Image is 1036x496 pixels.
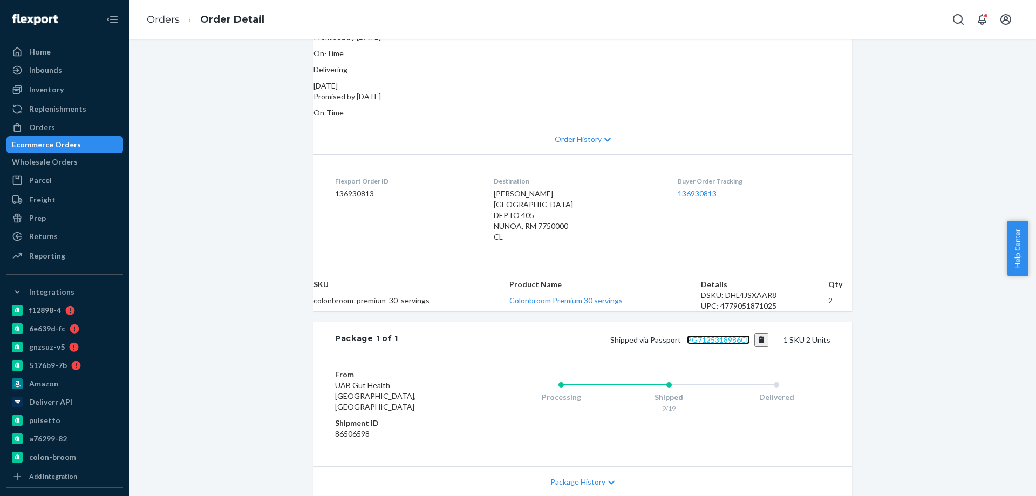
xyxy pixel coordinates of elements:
a: 6e639d-fc [6,320,123,337]
div: Reporting [29,250,65,261]
span: UAB Gut Health [GEOGRAPHIC_DATA], [GEOGRAPHIC_DATA] [335,381,416,411]
button: Help Center [1007,221,1028,276]
dd: 136930813 [335,188,476,199]
p: On-Time [313,107,852,118]
p: Promised by [DATE] [313,91,852,102]
div: UPC: 4779051871025 [701,301,828,311]
div: Processing [507,392,615,403]
a: Orders [6,119,123,136]
div: Integrations [29,287,74,297]
a: Orders [147,13,180,25]
span: Order History [555,134,602,145]
a: Parcel [6,172,123,189]
a: Home [6,43,123,60]
div: Deliverr API [29,397,72,407]
div: Replenishments [29,104,86,114]
a: Replenishments [6,100,123,118]
div: a76299-82 [29,433,67,444]
td: colonbroom_premium_30_servings [313,290,509,311]
div: 9/19 [615,404,723,413]
div: pulsetto [29,415,60,426]
a: 5176b9-7b [6,357,123,374]
dt: Buyer Order Tracking [678,176,830,186]
a: a76299-82 [6,430,123,447]
div: Inbounds [29,65,62,76]
button: Integrations [6,283,123,301]
a: Inbounds [6,62,123,79]
a: f12898-4 [6,302,123,319]
div: 1 SKU 2 Units [398,333,830,347]
span: Package History [550,477,605,487]
div: Package 1 of 1 [335,333,398,347]
a: Colonbroom Premium 30 servings [509,296,623,305]
a: Ecommerce Orders [6,136,123,153]
th: Details [701,279,828,290]
div: Home [29,46,51,57]
div: 5176b9-7b [29,360,67,371]
a: Returns [6,228,123,245]
div: colon-broom [29,452,76,463]
a: Deliverr API [6,393,123,411]
div: Delivered [723,392,830,403]
div: DSKU: DHL4JSXAAR8 [701,290,828,301]
a: Amazon [6,375,123,392]
a: gnzsuz-v5 [6,338,123,356]
button: Open notifications [971,9,993,30]
button: Close Navigation [101,9,123,30]
div: Wholesale Orders [12,157,78,167]
button: Open account menu [995,9,1017,30]
a: Inventory [6,81,123,98]
div: Add Integration [29,472,77,481]
div: Inventory [29,84,64,95]
a: colon-broom [6,449,123,466]
span: Shipped via Passport [610,335,769,344]
a: Order Detail [200,13,264,25]
span: [PERSON_NAME] [GEOGRAPHIC_DATA] DEPTO 405 NUNOA, RM 7750000 CL [494,189,573,241]
div: f12898-4 [29,305,61,316]
dd: 86506598 [335,429,464,439]
dt: Shipment ID [335,418,464,429]
a: Reporting [6,247,123,264]
dt: Destination [494,176,661,186]
a: Wholesale Orders [6,153,123,171]
a: Freight [6,191,123,208]
img: Flexport logo [12,14,58,25]
a: Prep [6,209,123,227]
td: 2 [828,290,852,311]
div: Shipped [615,392,723,403]
th: SKU [313,279,509,290]
button: Copy tracking number [754,333,769,347]
p: On-Time [313,48,852,59]
div: Parcel [29,175,52,186]
ol: breadcrumbs [138,4,273,36]
div: Amazon [29,378,58,389]
th: Qty [828,279,852,290]
th: Product Name [509,279,701,290]
div: Prep [29,213,46,223]
a: 136930813 [678,189,717,198]
dt: Flexport Order ID [335,176,476,186]
div: Freight [29,194,56,205]
button: Open Search Box [948,9,969,30]
dt: From [335,369,464,380]
a: pulsetto [6,412,123,429]
div: 6e639d-fc [29,323,65,334]
div: Orders [29,122,55,133]
div: [DATE] [313,80,852,91]
div: Returns [29,231,58,242]
a: Add Integration [6,470,123,483]
div: Ecommerce Orders [12,139,81,150]
p: Delivering [313,64,852,75]
a: PG7125318986CL [687,335,750,344]
div: gnzsuz-v5 [29,342,65,352]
